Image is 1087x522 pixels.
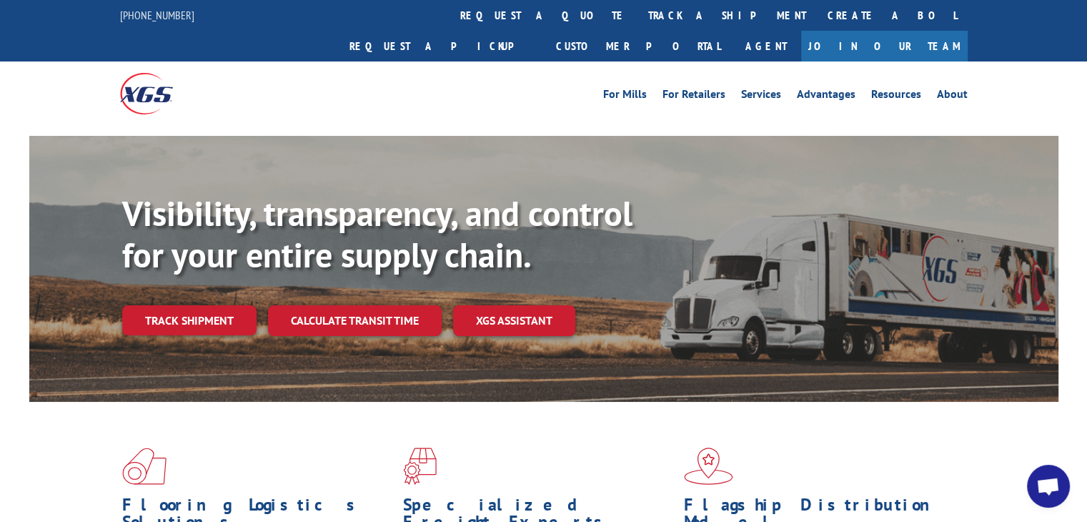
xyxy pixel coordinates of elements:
[797,89,855,104] a: Advantages
[122,191,632,277] b: Visibility, transparency, and control for your entire supply chain.
[122,305,257,335] a: Track shipment
[120,8,194,22] a: [PHONE_NUMBER]
[339,31,545,61] a: Request a pickup
[268,305,442,336] a: Calculate transit time
[871,89,921,104] a: Resources
[603,89,647,104] a: For Mills
[545,31,731,61] a: Customer Portal
[662,89,725,104] a: For Retailers
[684,448,733,485] img: xgs-icon-flagship-distribution-model-red
[731,31,801,61] a: Agent
[1027,465,1070,508] a: Open chat
[741,89,781,104] a: Services
[453,305,575,336] a: XGS ASSISTANT
[403,448,437,485] img: xgs-icon-focused-on-flooring-red
[122,448,167,485] img: xgs-icon-total-supply-chain-intelligence-red
[937,89,968,104] a: About
[801,31,968,61] a: Join Our Team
